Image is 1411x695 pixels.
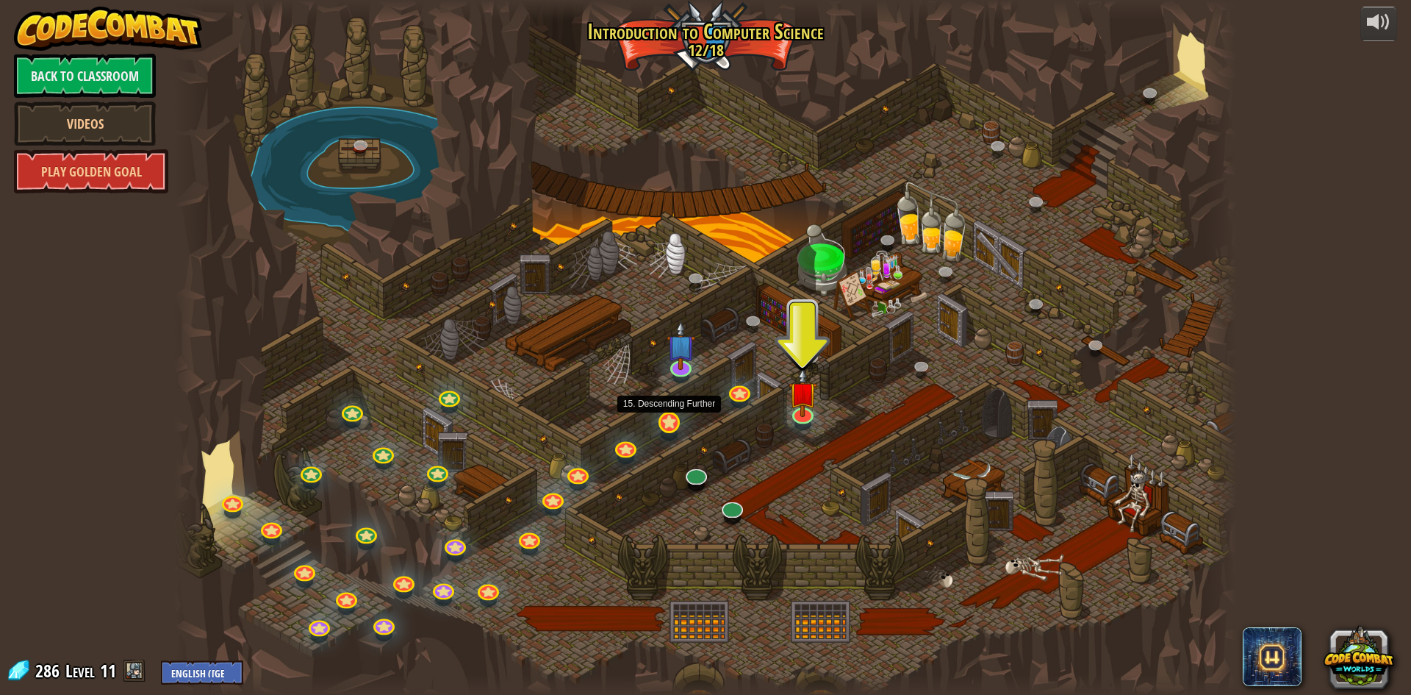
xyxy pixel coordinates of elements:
span: 286 [35,659,64,682]
span: Level [65,659,95,683]
button: Adjust volume [1360,7,1397,41]
img: level-banner-unstarted.png [789,368,817,417]
span: 11 [100,659,116,682]
img: CodeCombat - Learn how to code by playing a game [14,7,202,51]
img: level-banner-unstarted-subscriber.png [667,321,695,370]
a: Back to Classroom [14,54,156,98]
a: Videos [14,101,156,146]
a: Play Golden Goal [14,149,168,193]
